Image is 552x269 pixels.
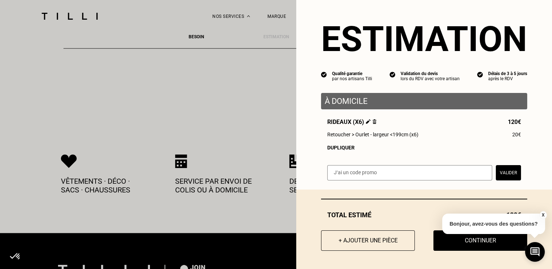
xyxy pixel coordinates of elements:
div: Dupliquer [327,145,521,151]
div: après le RDV [488,76,527,81]
div: lors du RDV avec votre artisan [401,76,460,81]
button: Valider [496,165,521,180]
img: Supprimer [372,119,377,124]
span: 20€ [512,132,521,137]
div: Délais de 3 à 5 jours [488,71,527,76]
img: Éditer [366,119,371,124]
img: icon list info [321,71,327,78]
div: par nos artisans Tilli [332,76,372,81]
div: Qualité garantie [332,71,372,76]
input: J‘ai un code promo [327,165,492,180]
span: Retoucher > Ourlet - largeur <199cm (x6) [327,132,418,137]
span: Rideaux (x6) [327,118,377,125]
div: Total estimé [321,211,527,219]
span: 120€ [508,118,521,125]
section: Estimation [321,19,527,59]
p: À domicile [325,97,524,106]
p: Bonjour, avez-vous des questions? [442,214,545,234]
button: + Ajouter une pièce [321,230,415,251]
img: icon list info [477,71,483,78]
img: icon list info [390,71,395,78]
div: Validation du devis [401,71,460,76]
button: Continuer [433,230,527,251]
button: X [539,211,547,219]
